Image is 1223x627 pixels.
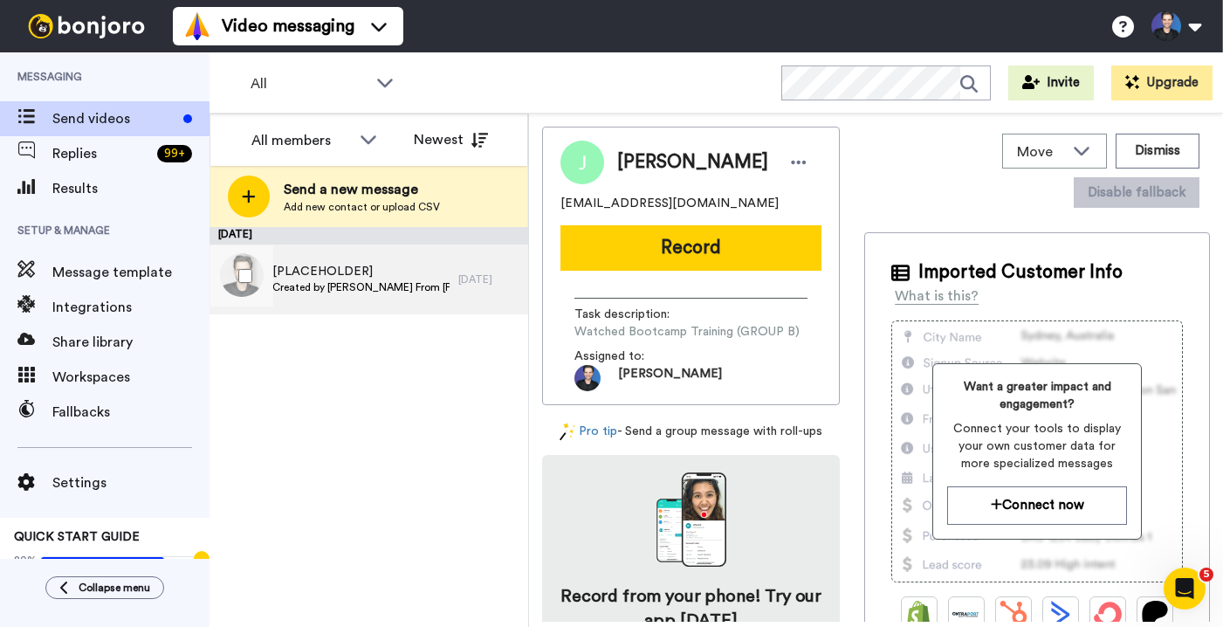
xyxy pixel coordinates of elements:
[52,472,210,493] span: Settings
[574,348,697,365] span: Assigned to:
[210,227,528,245] div: [DATE]
[251,73,368,94] span: All
[251,130,351,151] div: All members
[1116,134,1199,169] button: Dismiss
[574,323,800,341] span: Watched Bootcamp Training (GROUP B)
[947,486,1127,524] button: Connect now
[1074,177,1199,208] button: Disable fallback
[21,14,152,38] img: bj-logo-header-white.svg
[194,551,210,567] div: Tooltip anchor
[52,402,210,423] span: Fallbacks
[157,145,192,162] div: 99 +
[560,141,604,184] img: Image of Joshua
[542,423,840,441] div: - Send a group message with roll-ups
[14,531,140,543] span: QUICK START GUIDE
[1017,141,1064,162] span: Move
[947,378,1127,413] span: Want a greater impact and engagement?
[458,272,519,286] div: [DATE]
[560,225,821,271] button: Record
[222,14,354,38] span: Video messaging
[272,280,450,294] span: Created by [PERSON_NAME] From [PERSON_NAME][GEOGRAPHIC_DATA]
[272,263,450,280] span: [PLACEHOLDER]
[574,365,601,391] img: 6be86ef7-c569-4fce-93cb-afb5ceb4fafb-1583875477.jpg
[284,200,440,214] span: Add new contact or upload CSV
[401,122,501,157] button: Newest
[1199,568,1213,582] span: 5
[918,259,1123,286] span: Imported Customer Info
[52,143,150,164] span: Replies
[617,149,768,176] span: [PERSON_NAME]
[574,306,697,323] span: Task description :
[14,553,37,567] span: 80%
[895,286,979,307] div: What is this?
[1111,65,1213,100] button: Upgrade
[1008,65,1094,100] button: Invite
[656,472,726,567] img: download
[560,423,575,441] img: magic-wand.svg
[79,581,150,595] span: Collapse menu
[560,423,617,441] a: Pro tip
[52,332,210,353] span: Share library
[52,297,210,318] span: Integrations
[45,576,164,599] button: Collapse menu
[1164,568,1206,610] iframe: Intercom live chat
[284,179,440,200] span: Send a new message
[52,108,176,129] span: Send videos
[618,365,722,391] span: [PERSON_NAME]
[52,367,210,388] span: Workspaces
[52,178,210,199] span: Results
[183,12,211,40] img: vm-color.svg
[947,420,1127,472] span: Connect your tools to display your own customer data for more specialized messages
[52,262,210,283] span: Message template
[560,195,779,212] span: [EMAIL_ADDRESS][DOMAIN_NAME]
